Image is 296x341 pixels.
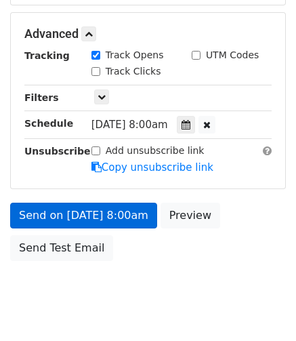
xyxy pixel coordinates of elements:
[106,144,205,158] label: Add unsubscribe link
[24,26,272,41] h5: Advanced
[106,48,164,62] label: Track Opens
[24,146,91,157] strong: Unsubscribe
[24,50,70,61] strong: Tracking
[91,119,168,131] span: [DATE] 8:00am
[161,203,220,228] a: Preview
[10,203,157,228] a: Send on [DATE] 8:00am
[228,276,296,341] iframe: Chat Widget
[106,64,161,79] label: Track Clicks
[206,48,259,62] label: UTM Codes
[24,92,59,103] strong: Filters
[10,235,113,261] a: Send Test Email
[91,161,213,174] a: Copy unsubscribe link
[24,118,73,129] strong: Schedule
